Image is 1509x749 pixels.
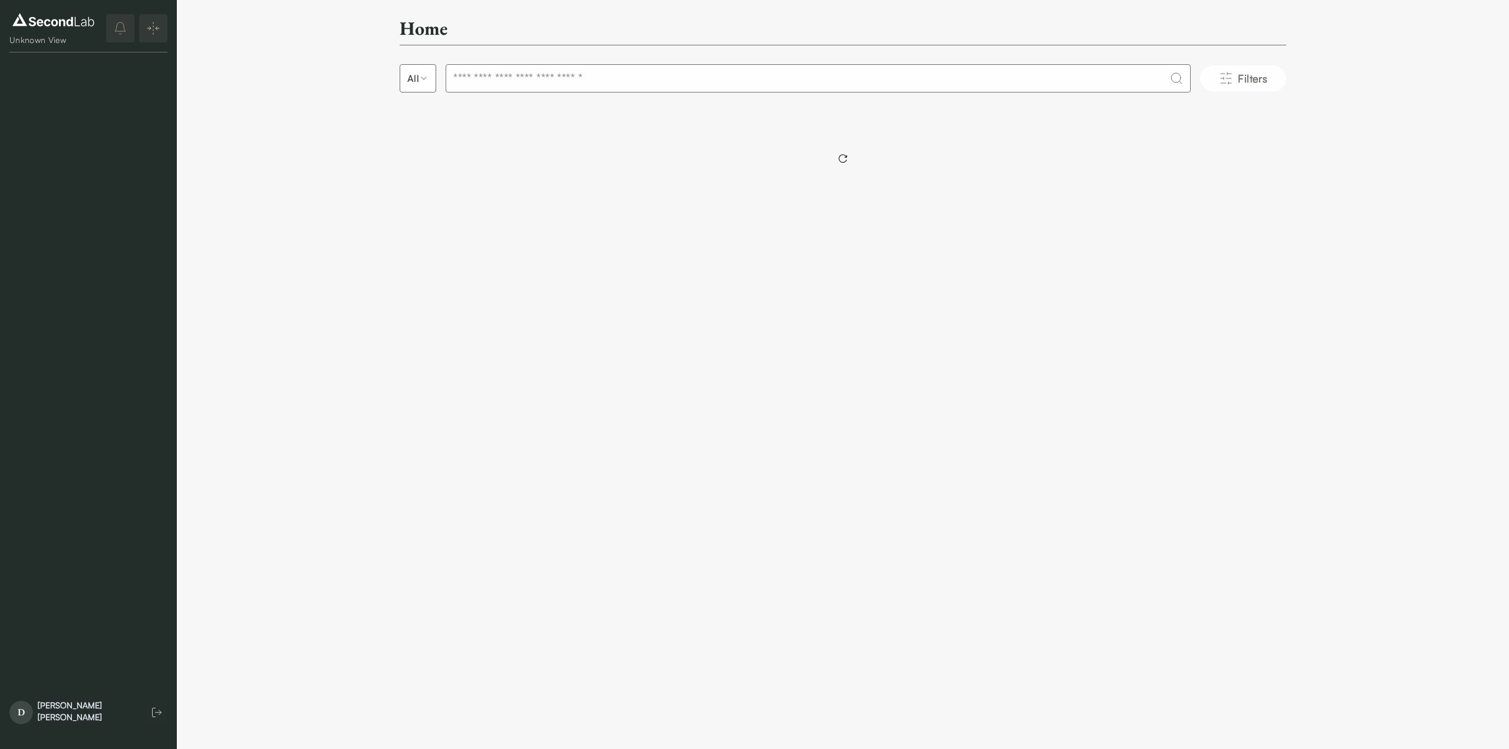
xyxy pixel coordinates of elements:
img: logo [9,11,97,29]
div: Unknown View [9,34,97,46]
h2: Home [400,17,447,40]
button: Select listing type [400,64,436,93]
span: Filters [1238,70,1267,87]
button: Filters [1200,65,1286,91]
button: notifications [106,14,134,42]
button: Expand/Collapse sidebar [139,14,167,42]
